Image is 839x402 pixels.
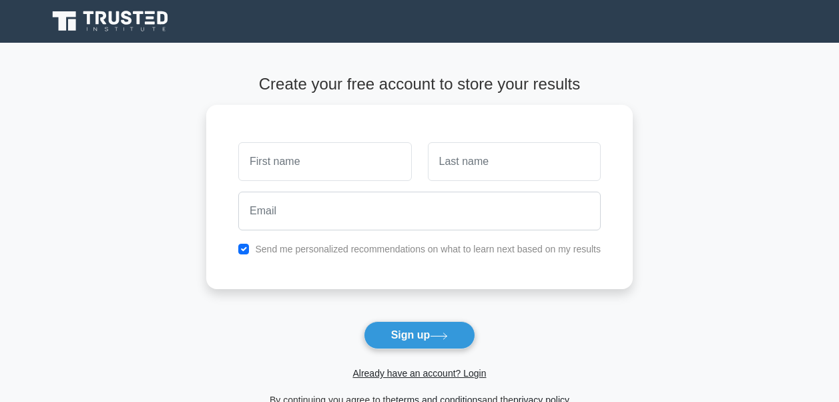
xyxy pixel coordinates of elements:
label: Send me personalized recommendations on what to learn next based on my results [255,244,601,254]
input: Email [238,192,601,230]
button: Sign up [364,321,476,349]
a: Already have an account? Login [352,368,486,379]
h4: Create your free account to store your results [206,75,633,94]
input: Last name [428,142,601,181]
input: First name [238,142,411,181]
